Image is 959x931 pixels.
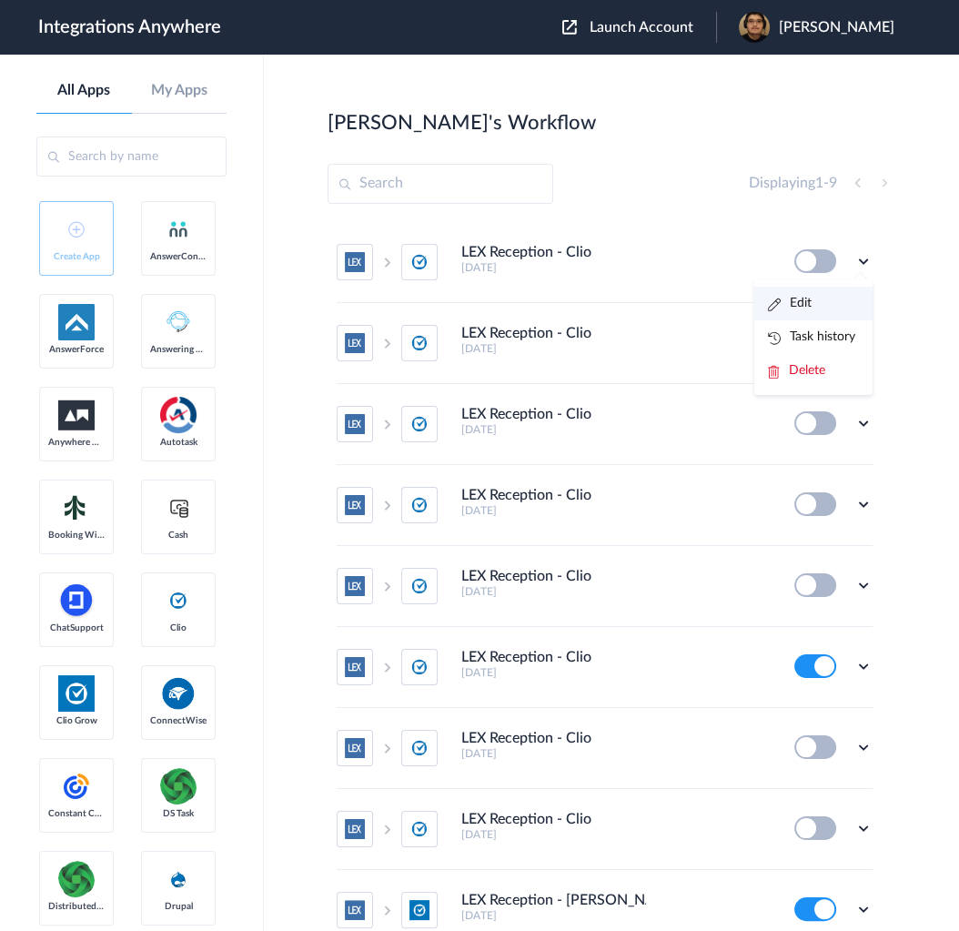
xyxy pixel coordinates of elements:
[749,175,837,192] h4: Displaying -
[461,585,770,598] h5: [DATE]
[461,325,591,342] h4: LEX Reception - Clio
[48,622,105,633] span: ChatSupport
[829,176,837,190] span: 9
[160,675,197,711] img: connectwise.png
[461,666,770,679] h5: [DATE]
[461,747,770,760] h5: [DATE]
[48,901,105,912] span: Distributed Source
[768,297,812,309] a: Edit
[768,330,855,343] a: Task history
[160,397,197,433] img: autotask.png
[48,808,105,819] span: Constant Contact
[58,675,95,712] img: Clio.jpg
[789,364,825,377] span: Delete
[58,491,95,524] img: Setmore_Logo.svg
[36,82,132,99] a: All Apps
[150,622,207,633] span: Clio
[328,111,596,135] h2: [PERSON_NAME]'s Workflow
[590,20,693,35] span: Launch Account
[461,261,770,274] h5: [DATE]
[562,20,577,35] img: launch-acct-icon.svg
[815,176,823,190] span: 1
[739,12,770,43] img: zack.jpg
[461,828,770,841] h5: [DATE]
[48,251,105,262] span: Create App
[461,244,591,261] h4: LEX Reception - Clio
[461,568,591,585] h4: LEX Reception - Clio
[48,530,105,541] span: Booking Widget
[150,344,207,355] span: Answering Service
[36,137,227,177] input: Search by name
[150,437,207,448] span: Autotask
[461,342,770,355] h5: [DATE]
[48,344,105,355] span: AnswerForce
[132,82,227,99] a: My Apps
[167,497,190,519] img: cash-logo.svg
[58,304,95,340] img: af-app-logo.svg
[58,861,95,897] img: distributedSource.png
[150,530,207,541] span: Cash
[38,16,221,38] h1: Integrations Anywhere
[150,901,207,912] span: Drupal
[48,437,105,448] span: Anywhere Works
[48,715,105,726] span: Clio Grow
[160,304,197,340] img: Answering_service.png
[562,19,716,36] button: Launch Account
[150,715,207,726] span: ConnectWise
[461,406,591,423] h4: LEX Reception - Clio
[461,909,770,922] h5: [DATE]
[461,892,646,909] h4: LEX Reception - [PERSON_NAME]
[461,487,591,504] h4: LEX Reception - Clio
[150,251,207,262] span: AnswerConnect
[461,730,591,747] h4: LEX Reception - Clio
[461,649,591,666] h4: LEX Reception - Clio
[160,768,197,805] img: distributedSource.png
[58,400,95,430] img: aww.png
[461,811,591,828] h4: LEX Reception - Clio
[167,218,189,240] img: answerconnect-logo.svg
[779,19,894,36] span: [PERSON_NAME]
[167,590,189,612] img: clio-logo.svg
[58,768,95,805] img: constant-contact.svg
[167,868,189,890] img: drupal-logo.svg
[150,808,207,819] span: DS Task
[68,221,85,238] img: add-icon.svg
[461,504,770,517] h5: [DATE]
[328,164,553,204] input: Search
[58,582,95,619] img: chatsupport-icon.svg
[461,423,770,436] h5: [DATE]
